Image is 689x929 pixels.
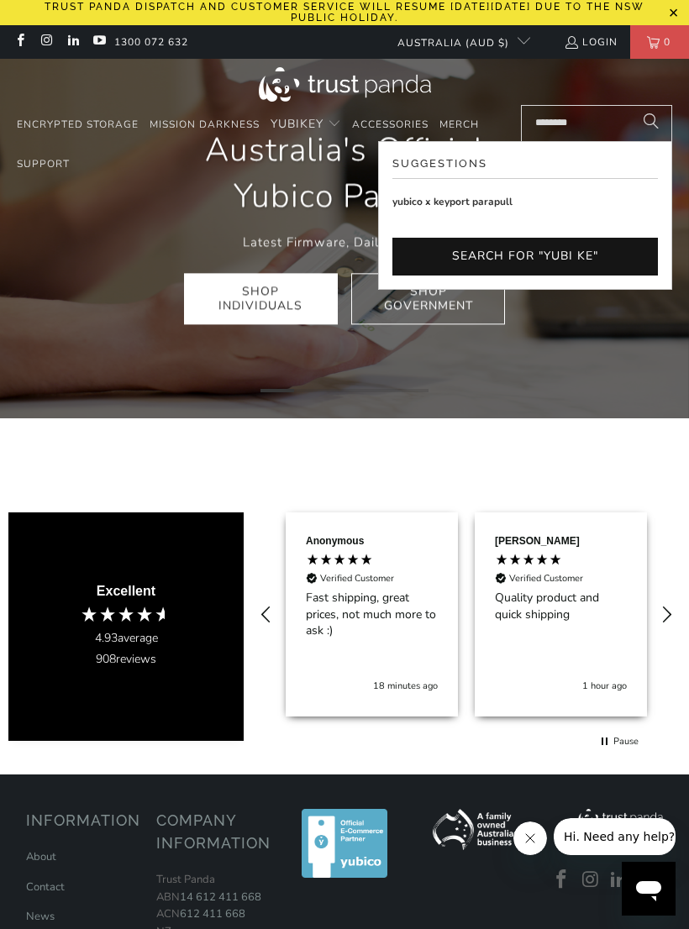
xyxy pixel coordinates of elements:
[26,879,65,895] a: Contact
[180,890,261,905] a: 14 612 411 668
[114,33,188,51] a: 1300 072 632
[26,849,56,864] a: About
[259,67,431,102] img: Trust Panda Australia
[13,35,27,49] a: Trust Panda Australia on Facebook
[184,232,506,252] p: Latest Firmware, Daily Dispatch
[244,496,689,733] div: Customer reviews carousel with auto-scroll controls
[495,534,580,548] div: [PERSON_NAME]
[630,105,672,142] button: Search
[384,25,530,59] button: Australia (AUD $)
[630,25,689,59] a: 0
[351,273,505,325] a: Shop Government
[39,35,53,49] a: Trust Panda Australia on Instagram
[260,389,294,392] li: Page dot 1
[622,862,676,916] iframe: Button to launch messaging window
[521,105,672,142] input: Search...
[513,821,547,855] iframe: Close message
[599,734,639,749] div: Pause carousel
[352,105,429,144] a: Accessories
[392,155,658,180] h2: Suggestions
[392,192,658,211] a: yubico x keyport parapull
[96,651,156,668] div: reviews
[95,630,118,646] span: 4.93
[96,651,116,667] span: 908
[392,238,658,276] button: Search for "yubi ke"
[582,680,627,692] div: 1 hour ago
[439,105,479,144] a: Merch
[184,273,338,325] a: Shop Individuals
[395,389,429,392] li: Page dot 5
[97,582,155,601] div: Excellent
[646,595,686,635] div: REVIEWS.io Carousel Scroll Right
[550,869,575,891] a: Trust Panda Australia on Facebook
[246,595,287,635] div: REVIEWS.io Carousel Scroll Left
[495,590,627,622] div: Quality product and quick shipping
[495,553,566,570] div: 5 Stars
[306,534,364,548] div: Anonymous
[607,869,633,891] a: Trust Panda Australia on LinkedIn
[392,195,513,208] span: yubico x keyport parapull
[66,35,80,49] a: Trust Panda Australia on LinkedIn
[439,118,479,131] span: Merch
[271,105,341,144] summary: YubiKey
[80,605,172,623] div: 4.93 Stars
[509,572,583,585] div: Verified Customer
[306,590,438,639] div: Fast shipping, great prices, not much more to ask :)
[17,144,70,184] a: Support
[92,35,106,49] a: Trust Panda Australia on YouTube
[564,33,618,51] a: Login
[578,869,603,891] a: Trust Panda Australia on Instagram
[294,389,328,392] li: Page dot 2
[17,105,139,144] a: Encrypted Storage
[180,906,245,921] a: 612 411 668
[150,118,260,131] span: Mission Darkness
[17,105,493,185] nav: Translation missing: en.navigation.header.main_nav
[271,116,323,132] span: YubiKey
[320,572,394,585] div: Verified Customer
[373,680,438,692] div: 18 minutes ago
[554,818,676,855] iframe: Message from company
[45,1,644,24] p: Trust Panda dispatch and customer service will resume [DATE][DATE] due to the NSW public holiday.
[328,389,361,392] li: Page dot 3
[17,118,139,131] span: Encrypted Storage
[150,105,260,144] a: Mission Darkness
[26,909,55,924] a: News
[466,512,655,716] div: Review by Minh P, 5 out of 5 stars
[660,25,675,59] span: 0
[306,553,377,570] div: 5 Stars
[8,452,681,490] iframe: Reviews Widget
[95,630,158,647] div: average
[277,496,655,733] div: Customer reviews
[277,512,466,716] div: Review by Anonymous, 5 out of 5 stars
[613,735,639,748] div: Pause
[361,389,395,392] li: Page dot 4
[352,118,429,131] span: Accessories
[17,157,70,171] span: Support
